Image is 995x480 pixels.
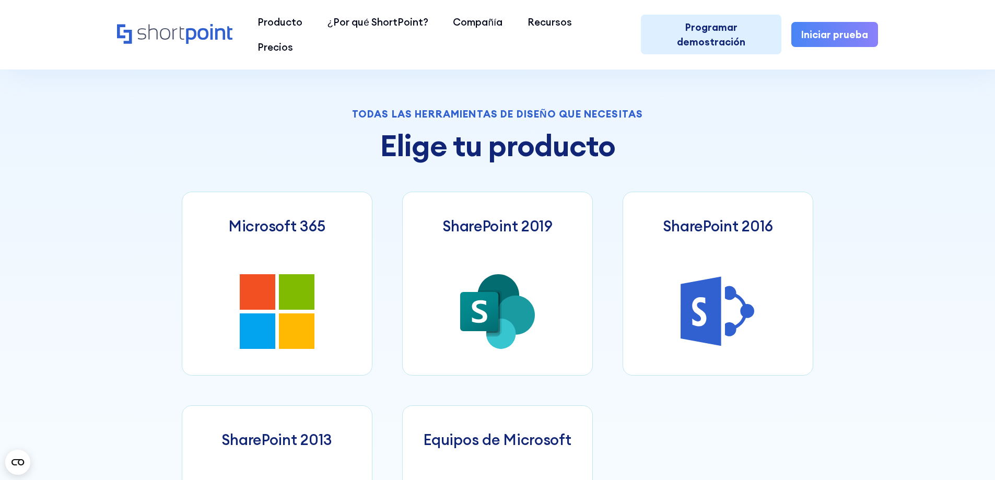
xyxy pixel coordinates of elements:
font: ¿Por qué ShortPoint? [327,16,428,28]
a: Iniciar prueba [791,22,878,47]
font: Iniciar prueba [801,28,868,41]
a: Compañía [441,10,516,35]
font: SharePoint 2013 [221,430,332,449]
font: Recursos [528,16,572,28]
font: Elige tu producto [380,126,616,164]
a: ¿Por qué ShortPoint? [315,10,441,35]
font: Microsoft 365 [229,216,325,236]
a: SharePoint 2019 [402,192,593,376]
a: Recursos [515,10,584,35]
a: Hogar [117,24,232,45]
a: Precios [245,34,306,60]
a: Microsoft 365 [182,192,372,376]
button: Open CMP widget [5,450,30,475]
font: SharePoint 2016 [663,216,773,236]
font: Equipos de Microsoft [424,430,571,449]
a: SharePoint 2016 [623,192,813,376]
font: Programar demostración [677,21,745,49]
a: Programar demostración [641,15,781,54]
font: Precios [257,41,293,53]
font: Todas las herramientas de diseño que necesitas [352,108,643,120]
font: Compañía [453,16,502,28]
a: Producto [245,10,315,35]
div: Widget de chat [943,430,995,480]
font: SharePoint 2019 [442,216,553,236]
font: Producto [257,16,302,28]
iframe: Chat Widget [943,430,995,480]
